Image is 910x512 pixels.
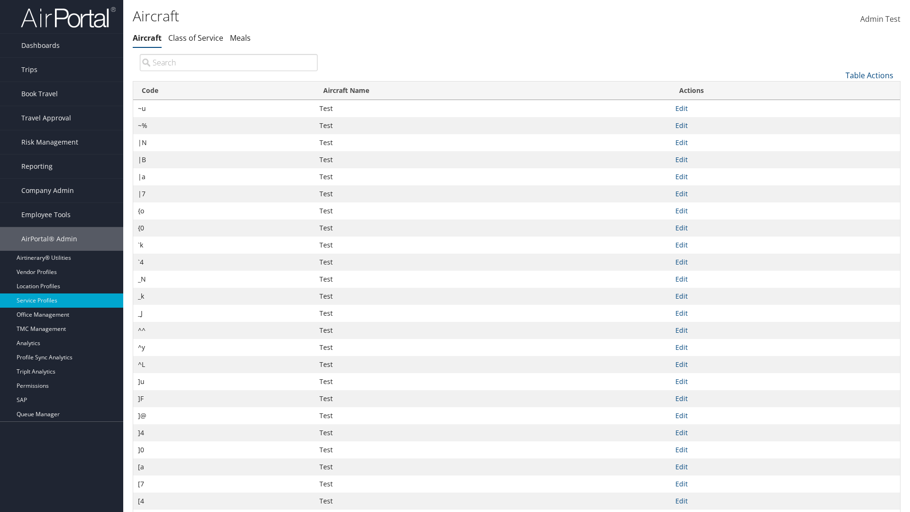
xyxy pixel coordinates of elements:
[315,185,671,202] td: Test
[315,82,671,100] th: Aircraft Name: activate to sort column ascending
[315,458,671,475] td: Test
[315,117,671,134] td: Test
[133,390,315,407] td: ]F
[675,462,688,471] a: Edit
[133,458,315,475] td: [a
[21,82,58,106] span: Book Travel
[675,257,688,266] a: Edit
[675,104,688,113] a: Edit
[168,33,223,43] a: Class of Service
[133,475,315,493] td: [7
[315,100,671,117] td: Test
[675,411,688,420] a: Edit
[675,138,688,147] a: Edit
[675,240,688,249] a: Edit
[133,407,315,424] td: ]@
[21,179,74,202] span: Company Admin
[315,441,671,458] td: Test
[133,339,315,356] td: ^y
[21,6,116,28] img: airportal-logo.png
[230,33,251,43] a: Meals
[133,424,315,441] td: ]4
[671,82,900,100] th: Actions
[133,185,315,202] td: |7
[315,219,671,237] td: Test
[315,134,671,151] td: Test
[133,219,315,237] td: {0
[133,202,315,219] td: {o
[133,100,315,117] td: ~u
[315,493,671,510] td: Test
[133,441,315,458] td: ]0
[133,151,315,168] td: |B
[133,117,315,134] td: ~%
[315,237,671,254] td: Test
[133,168,315,185] td: |a
[21,34,60,57] span: Dashboards
[675,155,688,164] a: Edit
[21,203,71,227] span: Employee Tools
[21,130,78,154] span: Risk Management
[675,274,688,283] a: Edit
[860,5,901,34] a: Admin Test
[21,155,53,178] span: Reporting
[846,70,893,81] a: Table Actions
[675,189,688,198] a: Edit
[133,6,645,26] h1: Aircraft
[675,326,688,335] a: Edit
[315,390,671,407] td: Test
[133,82,315,100] th: Code: activate to sort column ascending
[315,322,671,339] td: Test
[133,288,315,305] td: _k
[675,343,688,352] a: Edit
[315,475,671,493] td: Test
[315,373,671,390] td: Test
[315,202,671,219] td: Test
[140,54,318,71] input: Search
[315,407,671,424] td: Test
[675,206,688,215] a: Edit
[315,288,671,305] td: Test
[675,479,688,488] a: Edit
[21,106,71,130] span: Travel Approval
[675,377,688,386] a: Edit
[675,496,688,505] a: Edit
[133,493,315,510] td: [4
[675,445,688,454] a: Edit
[675,428,688,437] a: Edit
[315,305,671,322] td: Test
[315,254,671,271] td: Test
[860,14,901,24] span: Admin Test
[675,223,688,232] a: Edit
[315,151,671,168] td: Test
[133,271,315,288] td: _N
[133,134,315,151] td: |N
[21,227,77,251] span: AirPortal® Admin
[675,309,688,318] a: Edit
[675,394,688,403] a: Edit
[133,322,315,339] td: ^^
[315,356,671,373] td: Test
[315,424,671,441] td: Test
[133,33,162,43] a: Aircraft
[133,254,315,271] td: `4
[675,292,688,301] a: Edit
[315,271,671,288] td: Test
[21,58,37,82] span: Trips
[133,356,315,373] td: ^L
[675,121,688,130] a: Edit
[675,360,688,369] a: Edit
[315,339,671,356] td: Test
[133,305,315,322] td: _J
[133,373,315,390] td: ]u
[675,172,688,181] a: Edit
[315,168,671,185] td: Test
[133,237,315,254] td: `k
